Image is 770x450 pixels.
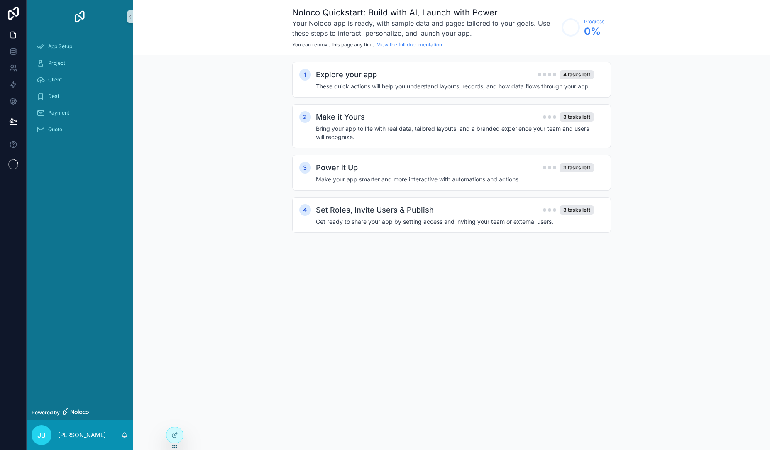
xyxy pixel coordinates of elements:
span: Payment [48,110,69,116]
a: Project [32,56,128,71]
span: Quote [48,126,62,133]
img: App logo [73,10,86,23]
span: JB [37,430,46,440]
span: Project [48,60,65,66]
span: You can remove this page any time. [292,42,376,48]
span: Powered by [32,409,60,416]
a: Quote [32,122,128,137]
a: View the full documentation. [377,42,443,48]
a: App Setup [32,39,128,54]
div: scrollable content [27,33,133,148]
span: App Setup [48,43,72,50]
h1: Noloco Quickstart: Build with AI, Launch with Power [292,7,557,18]
span: Progress [584,18,604,25]
a: Client [32,72,128,87]
span: 0 % [584,25,604,38]
span: Deal [48,93,59,100]
a: Powered by [27,405,133,420]
h3: Your Noloco app is ready, with sample data and pages tailored to your goals. Use these steps to i... [292,18,557,38]
a: Deal [32,89,128,104]
p: [PERSON_NAME] [58,431,106,439]
a: Payment [32,105,128,120]
span: Client [48,76,62,83]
